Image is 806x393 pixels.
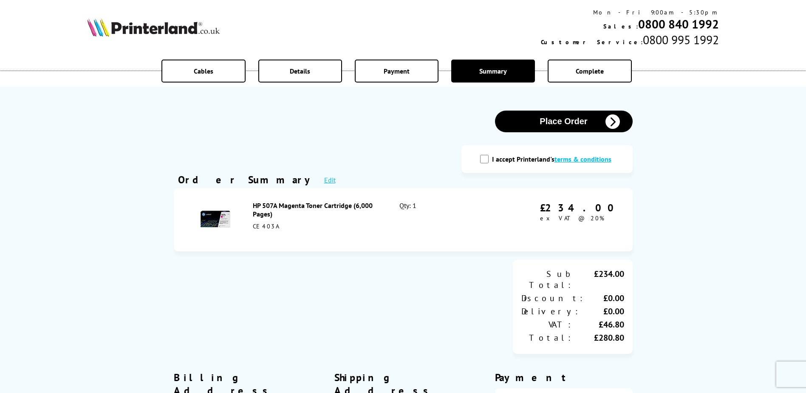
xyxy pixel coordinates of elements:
span: Customer Service: [541,38,643,46]
div: HP 507A Magenta Toner Cartridge (6,000 Pages) [253,201,381,218]
div: Order Summary [178,173,316,186]
div: CE403A [253,222,381,230]
div: £234.00 [573,268,624,290]
span: ex VAT @ 20% [540,214,604,222]
div: Sub Total: [521,268,573,290]
img: HP 507A Magenta Toner Cartridge (6,000 Pages) [201,204,230,234]
span: Details [290,67,310,75]
button: Place Order [495,111,633,132]
div: Qty: 1 [399,201,487,239]
span: Payment [384,67,410,75]
div: Discount: [521,293,585,304]
label: I accept Printerland's [492,155,616,163]
div: £280.80 [573,332,624,343]
span: Cables [194,67,213,75]
div: VAT: [521,319,573,330]
div: £0.00 [580,306,624,317]
a: Edit [324,176,336,184]
div: £46.80 [573,319,624,330]
span: Summary [479,67,507,75]
a: modal_tc [554,155,611,163]
div: Total: [521,332,573,343]
span: Sales: [603,23,638,30]
div: Payment [495,371,633,384]
div: Mon - Fri 9:00am - 5:30pm [541,9,719,16]
span: 0800 995 1992 [643,32,719,48]
a: 0800 840 1992 [638,16,719,32]
div: £0.00 [585,293,624,304]
span: Complete [576,67,604,75]
img: Printerland Logo [87,18,220,37]
div: £234.00 [540,201,620,214]
div: Delivery: [521,306,580,317]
